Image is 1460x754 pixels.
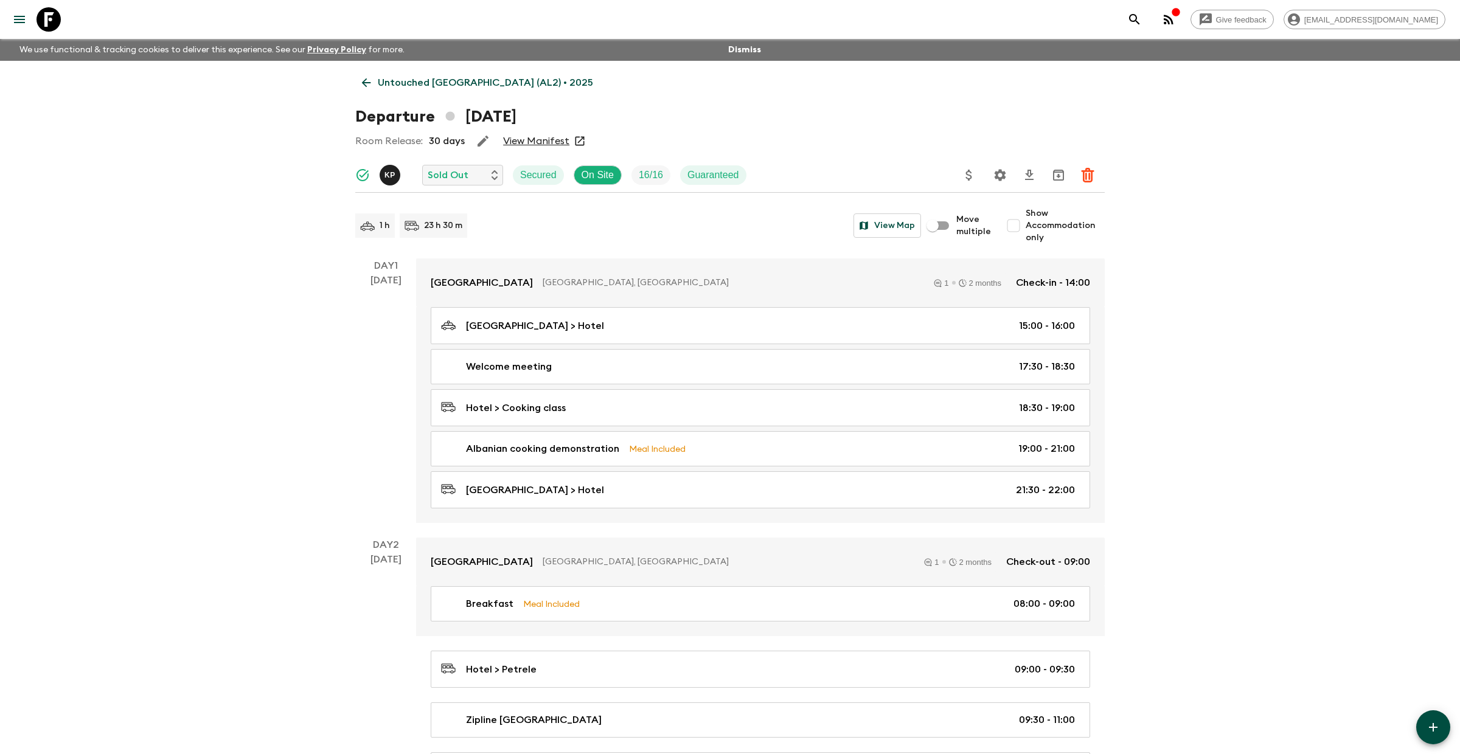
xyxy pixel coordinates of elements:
[355,538,416,552] p: Day 2
[1018,441,1075,456] p: 19:00 - 21:00
[355,258,416,273] p: Day 1
[687,168,739,182] p: Guaranteed
[639,168,663,182] p: 16 / 16
[574,165,622,185] div: On Site
[725,41,764,58] button: Dismiss
[431,555,533,569] p: [GEOGRAPHIC_DATA]
[520,168,557,182] p: Secured
[466,359,552,374] p: Welcome meeting
[431,275,533,290] p: [GEOGRAPHIC_DATA]
[582,168,614,182] p: On Site
[523,597,580,610] p: Meal Included
[1284,10,1445,29] div: [EMAIL_ADDRESS][DOMAIN_NAME]
[380,168,403,178] span: Kostandin Pula
[466,713,602,727] p: Zipline [GEOGRAPHIC_DATA]
[424,220,462,232] p: 23 h 30 m
[1046,163,1071,187] button: Archive (Completed, Cancelled or Unsynced Departures only)
[956,213,992,238] span: Move multiple
[466,483,604,497] p: [GEOGRAPHIC_DATA] > Hotel
[355,168,370,182] svg: Synced Successfully
[513,165,564,185] div: Secured
[431,702,1090,738] a: Zipline [GEOGRAPHIC_DATA]09:30 - 11:00
[380,165,403,185] button: KP
[7,7,32,32] button: menu
[543,556,909,568] p: [GEOGRAPHIC_DATA], [GEOGRAPHIC_DATA]
[957,163,981,187] button: Update Price, Early Bird Discount and Costs
[429,134,465,148] p: 30 days
[431,651,1090,688] a: Hotel > Petrele09:00 - 09:30
[431,431,1090,466] a: Albanian cooking demonstrationMeal Included19:00 - 21:00
[503,135,569,147] a: View Manifest
[924,558,939,566] div: 1
[959,279,1001,287] div: 2 months
[1019,319,1075,333] p: 15:00 - 16:00
[431,471,1090,508] a: [GEOGRAPHIC_DATA] > Hotel21:30 - 22:00
[307,46,366,54] a: Privacy Policy
[1076,163,1100,187] button: Delete
[431,349,1090,384] a: Welcome meeting17:30 - 18:30
[1013,597,1075,611] p: 08:00 - 09:00
[466,597,513,611] p: Breakfast
[1017,163,1041,187] button: Download CSV
[1298,15,1445,24] span: [EMAIL_ADDRESS][DOMAIN_NAME]
[1019,401,1075,415] p: 18:30 - 19:00
[466,441,619,456] p: Albanian cooking demonstration
[355,105,516,129] h1: Departure [DATE]
[431,586,1090,621] a: BreakfastMeal Included08:00 - 09:00
[1019,359,1075,374] p: 17:30 - 18:30
[949,558,992,566] div: 2 months
[370,273,401,523] div: [DATE]
[988,163,1012,187] button: Settings
[466,319,604,333] p: [GEOGRAPHIC_DATA] > Hotel
[15,39,409,61] p: We use functional & tracking cookies to deliver this experience. See our for more.
[543,277,919,289] p: [GEOGRAPHIC_DATA], [GEOGRAPHIC_DATA]
[629,442,686,455] p: Meal Included
[416,538,1105,586] a: [GEOGRAPHIC_DATA][GEOGRAPHIC_DATA], [GEOGRAPHIC_DATA]12 monthsCheck-out - 09:00
[416,258,1105,307] a: [GEOGRAPHIC_DATA][GEOGRAPHIC_DATA], [GEOGRAPHIC_DATA]12 monthsCheck-in - 14:00
[1122,7,1147,32] button: search adventures
[1016,483,1075,497] p: 21:30 - 22:00
[378,75,593,90] p: Untouched [GEOGRAPHIC_DATA] (AL2) • 2025
[934,279,948,287] div: 1
[355,71,600,95] a: Untouched [GEOGRAPHIC_DATA] (AL2) • 2025
[380,220,390,232] p: 1 h
[428,168,468,182] p: Sold Out
[1209,15,1273,24] span: Give feedback
[355,134,423,148] p: Room Release:
[853,213,921,238] button: View Map
[431,389,1090,426] a: Hotel > Cooking class18:30 - 19:00
[1191,10,1274,29] a: Give feedback
[1019,713,1075,727] p: 09:30 - 11:00
[384,170,395,180] p: K P
[631,165,670,185] div: Trip Fill
[1015,662,1075,677] p: 09:00 - 09:30
[1016,275,1090,290] p: Check-in - 14:00
[431,307,1090,344] a: [GEOGRAPHIC_DATA] > Hotel15:00 - 16:00
[1006,555,1090,569] p: Check-out - 09:00
[466,401,566,415] p: Hotel > Cooking class
[1026,207,1105,244] span: Show Accommodation only
[466,662,537,677] p: Hotel > Petrele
